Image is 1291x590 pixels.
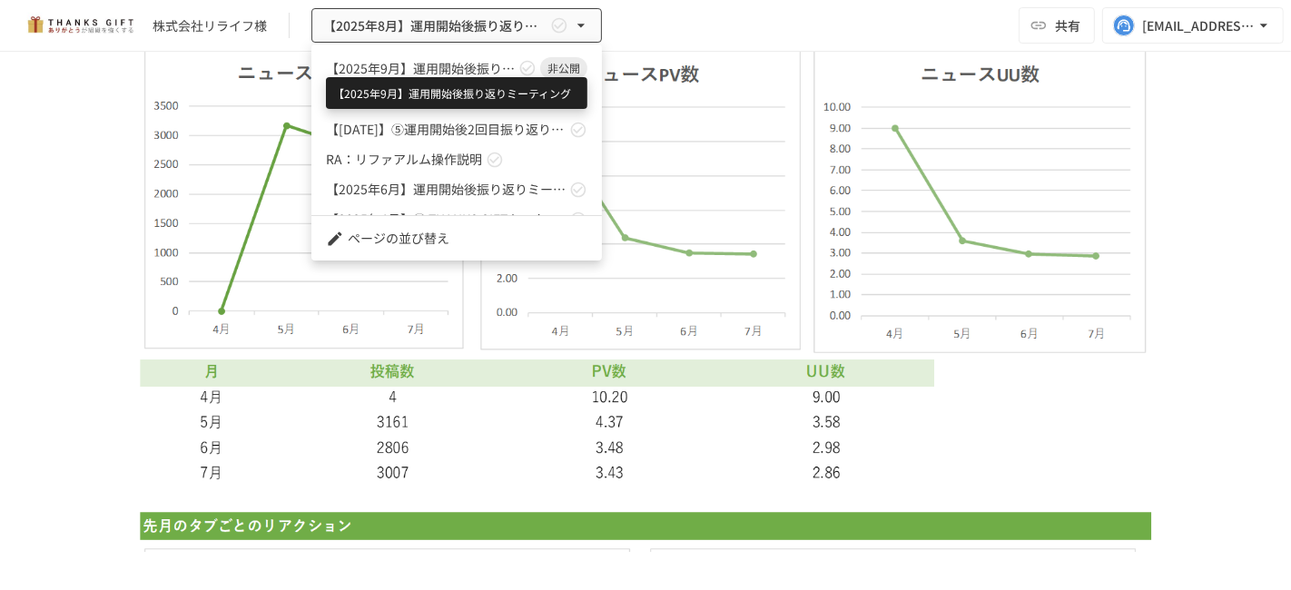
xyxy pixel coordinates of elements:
span: 【[DATE]】⑤運用開始後2回目振り返りMTG [326,120,566,139]
span: RA：リファアルム操作説明 [326,150,482,169]
span: 【2025年9月】運用開始後振り返りミーティング [326,59,515,78]
span: 非公開 [540,60,587,76]
li: ページの並び替え [311,223,602,253]
span: 【2025年4月】➂ THANKS GIFTキックオフMTG [326,210,566,229]
span: 【2025年8月】運用開始後振り返りミーティング [326,90,566,109]
span: 【2025年6月】運用開始後振り返りミーティング [326,180,566,199]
